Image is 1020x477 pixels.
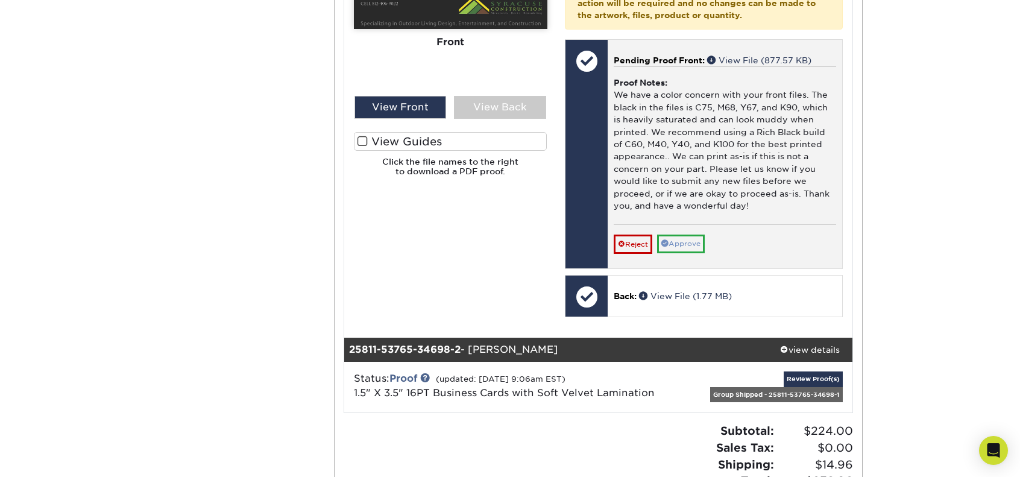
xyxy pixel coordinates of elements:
[389,373,417,384] a: Proof
[767,338,852,362] a: view details
[614,291,637,301] span: Back:
[3,440,102,473] iframe: Google Customer Reviews
[354,29,547,55] div: Front
[639,291,732,301] a: View File (1.77 MB)
[354,387,655,399] a: 1.5" X 3.5" 16PT Business Cards with Soft Velvet Lamination
[778,423,853,440] span: $224.00
[344,338,768,362] div: - [PERSON_NAME]
[778,456,853,473] span: $14.96
[354,132,547,151] label: View Guides
[778,440,853,456] span: $0.00
[354,96,447,119] div: View Front
[614,66,836,224] div: We have a color concern with your front files. The black in the files is C75, M68, Y67, and K90, ...
[614,235,652,254] a: Reject
[614,78,667,87] strong: Proof Notes:
[767,344,852,356] div: view details
[720,424,774,437] strong: Subtotal:
[345,371,683,400] div: Status:
[349,344,461,355] strong: 25811-53765-34698-2
[707,55,811,65] a: View File (877.57 KB)
[354,157,547,186] h6: Click the file names to the right to download a PDF proof.
[784,371,843,387] a: Review Proof(s)
[614,55,705,65] span: Pending Proof Front:
[454,96,546,119] div: View Back
[716,441,774,454] strong: Sales Tax:
[710,387,843,402] div: Group Shipped - 25811-53765-34698-1
[657,235,705,253] a: Approve
[718,458,774,471] strong: Shipping:
[436,374,565,384] small: (updated: [DATE] 9:06am EST)
[979,436,1008,465] div: Open Intercom Messenger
